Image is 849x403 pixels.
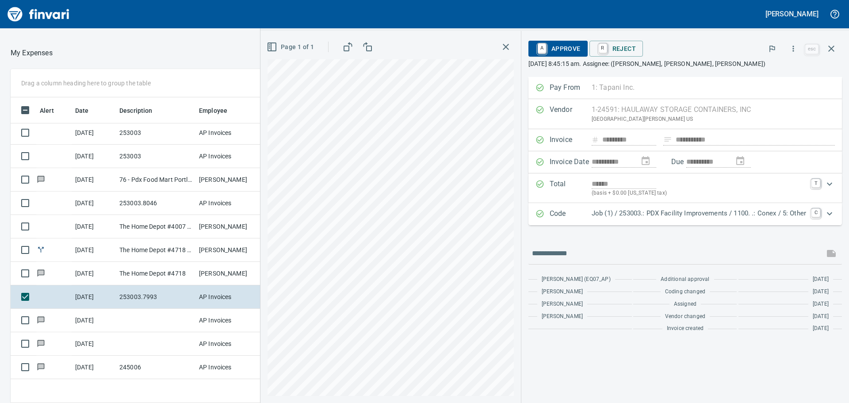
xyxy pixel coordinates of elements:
[116,262,195,285] td: The Home Depot #4718
[195,121,262,145] td: AP Invoices
[36,247,46,253] span: Split transaction
[195,215,262,238] td: [PERSON_NAME]
[784,39,803,58] button: More
[528,41,588,57] button: AApprove
[195,262,262,285] td: [PERSON_NAME]
[72,238,116,262] td: [DATE]
[116,145,195,168] td: 253003
[75,105,89,116] span: Date
[665,312,705,321] span: Vendor changed
[268,42,314,53] span: Page 1 of 1
[116,356,195,379] td: 245006
[813,324,829,333] span: [DATE]
[199,105,239,116] span: Employee
[550,208,592,220] p: Code
[599,43,607,53] a: R
[195,192,262,215] td: AP Invoices
[589,41,643,57] button: RReject
[542,312,583,321] span: [PERSON_NAME]
[661,275,709,284] span: Additional approval
[195,332,262,356] td: AP Invoices
[116,168,195,192] td: 76 - Pdx Food Mart Portland OR
[195,238,262,262] td: [PERSON_NAME]
[195,145,262,168] td: AP Invoices
[5,4,72,25] img: Finvari
[11,48,53,58] p: My Expenses
[528,59,842,68] p: [DATE] 8:45:15 am. Assignee: ([PERSON_NAME], [PERSON_NAME], [PERSON_NAME])
[36,364,46,370] span: Has messages
[72,285,116,309] td: [DATE]
[592,208,806,219] p: Job (1) / 253003.: PDX Facility Improvements / 1100. .: Conex / 5: Other
[542,275,611,284] span: [PERSON_NAME] (EQ07_AP)
[116,121,195,145] td: 253003
[542,300,583,309] span: [PERSON_NAME]
[116,285,195,309] td: 253003.7993
[762,39,782,58] button: Flag
[542,288,583,296] span: [PERSON_NAME]
[36,341,46,346] span: Has messages
[36,177,46,182] span: Has messages
[813,288,829,296] span: [DATE]
[195,309,262,332] td: AP Invoices
[763,7,821,21] button: [PERSON_NAME]
[528,173,842,203] div: Expand
[116,192,195,215] td: 253003.8046
[72,356,116,379] td: [DATE]
[195,168,262,192] td: [PERSON_NAME]
[195,285,262,309] td: AP Invoices
[72,215,116,238] td: [DATE]
[538,43,546,53] a: A
[805,44,818,54] a: esc
[674,300,696,309] span: Assigned
[72,192,116,215] td: [DATE]
[75,105,100,116] span: Date
[40,105,54,116] span: Alert
[813,300,829,309] span: [DATE]
[119,105,153,116] span: Description
[72,262,116,285] td: [DATE]
[265,39,317,55] button: Page 1 of 1
[813,275,829,284] span: [DATE]
[116,215,195,238] td: The Home Depot #4007 [GEOGRAPHIC_DATA] OR
[667,324,704,333] span: Invoice created
[195,356,262,379] td: AP Invoices
[765,9,818,19] h5: [PERSON_NAME]
[36,317,46,323] span: Has messages
[116,238,195,262] td: The Home Depot #4718 [GEOGRAPHIC_DATA] [GEOGRAPHIC_DATA] - [GEOGRAPHIC_DATA]
[11,48,53,58] nav: breadcrumb
[36,270,46,276] span: Has messages
[597,41,636,56] span: Reject
[535,41,581,56] span: Approve
[72,332,116,356] td: [DATE]
[813,312,829,321] span: [DATE]
[40,105,65,116] span: Alert
[592,189,806,198] p: (basis + $0.00 [US_STATE] tax)
[550,179,592,198] p: Total
[803,38,842,59] span: Close invoice
[21,79,151,88] p: Drag a column heading here to group the table
[199,105,227,116] span: Employee
[665,288,705,296] span: Coding changed
[119,105,164,116] span: Description
[811,208,820,217] a: C
[72,145,116,168] td: [DATE]
[528,203,842,225] div: Expand
[811,179,820,188] a: T
[72,121,116,145] td: [DATE]
[72,309,116,332] td: [DATE]
[72,168,116,192] td: [DATE]
[821,243,842,264] span: This records your message into the invoice and notifies anyone mentioned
